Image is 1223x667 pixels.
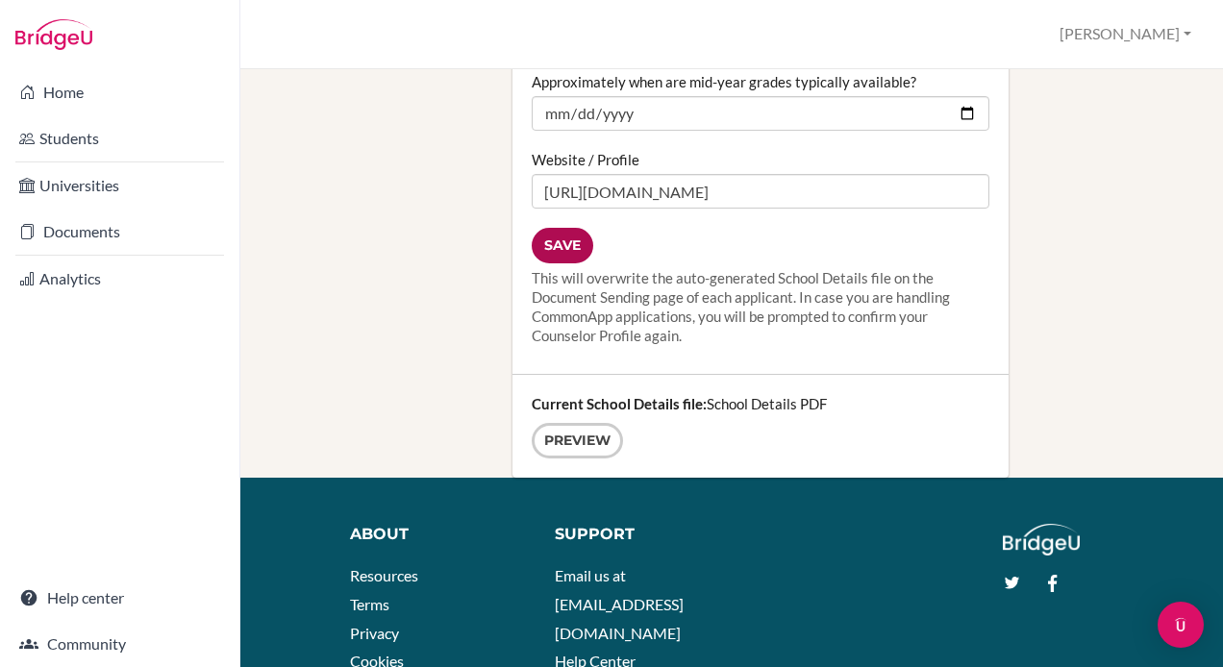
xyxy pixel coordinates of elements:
[532,423,623,458] a: Preview
[555,566,684,641] a: Email us at [EMAIL_ADDRESS][DOMAIN_NAME]
[1158,602,1204,648] div: Open Intercom Messenger
[532,395,707,412] strong: Current School Details file:
[1051,16,1200,52] button: [PERSON_NAME]
[350,624,399,642] a: Privacy
[4,73,236,111] a: Home
[4,259,236,298] a: Analytics
[4,119,236,158] a: Students
[350,566,418,584] a: Resources
[350,524,527,546] div: About
[532,268,990,345] div: This will overwrite the auto-generated School Details file on the Document Sending page of each a...
[15,19,92,50] img: Bridge-U
[532,72,916,91] label: Approximately when are mid-year grades typically available?
[4,625,236,663] a: Community
[512,375,1010,478] div: School Details PDF
[4,166,236,205] a: Universities
[1003,524,1081,556] img: logo_white@2x-f4f0deed5e89b7ecb1c2cc34c3e3d731f90f0f143d5ea2071677605dd97b5244.png
[350,595,389,613] a: Terms
[555,524,718,546] div: Support
[4,579,236,617] a: Help center
[532,150,639,169] label: Website / Profile
[4,212,236,251] a: Documents
[532,228,593,263] input: Save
